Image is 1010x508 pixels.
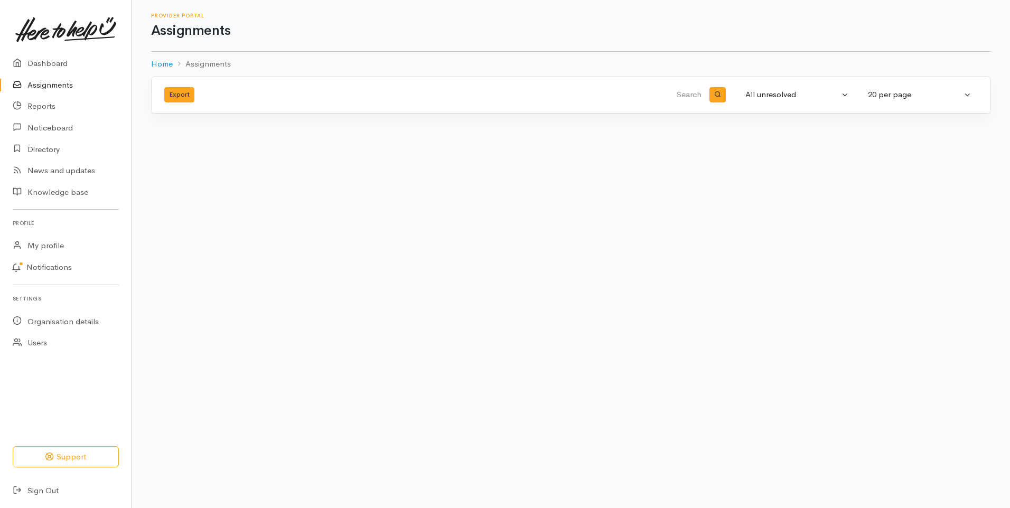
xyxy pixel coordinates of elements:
[151,23,991,39] h1: Assignments
[13,291,119,306] h6: Settings
[745,89,839,101] div: All unresolved
[173,58,231,70] li: Assignments
[151,52,991,77] nav: breadcrumb
[164,87,194,102] button: Export
[739,84,855,105] button: All unresolved
[151,58,173,70] a: Home
[151,13,991,18] h6: Provider Portal
[862,84,978,105] button: 20 per page
[868,89,962,101] div: 20 per page
[13,216,119,230] h6: Profile
[452,82,704,108] input: Search
[13,446,119,468] button: Support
